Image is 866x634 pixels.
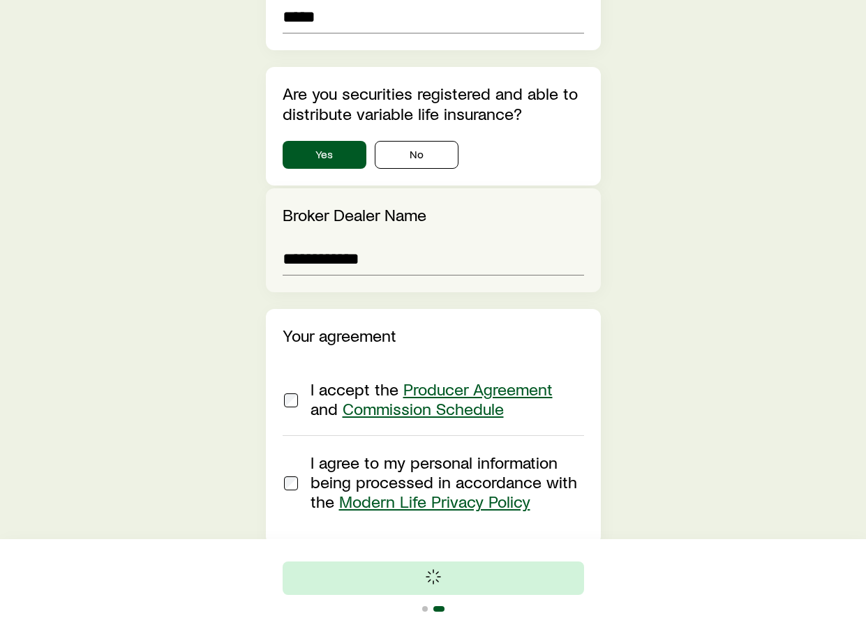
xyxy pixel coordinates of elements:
[311,452,577,511] span: I agree to my personal information being processed in accordance with the
[284,393,298,407] input: I accept the Producer Agreement and Commission Schedule
[375,141,458,169] button: No
[283,141,366,169] button: Yes
[339,491,530,511] a: Modern Life Privacy Policy
[311,379,553,418] span: I accept the and
[343,398,504,418] a: Commission Schedule
[283,325,396,345] label: Your agreement
[283,141,584,169] div: securitiesRegistrationInfo.isSecuritiesRegistered
[284,476,298,490] input: I agree to my personal information being processed in accordance with the Modern Life Privacy Policy
[283,83,578,123] label: Are you securities registered and able to distribute variable life insurance?
[403,379,553,399] a: Producer Agreement
[283,204,426,225] label: Broker Dealer Name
